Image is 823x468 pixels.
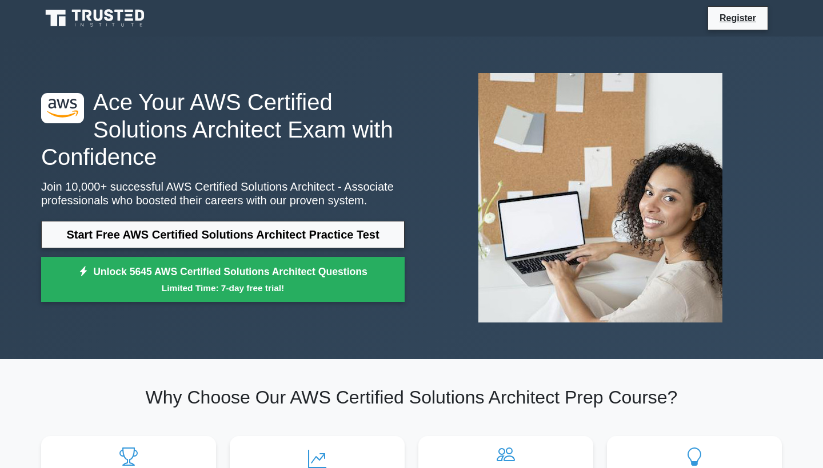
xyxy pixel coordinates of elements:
a: Unlock 5645 AWS Certified Solutions Architect QuestionsLimited Time: 7-day free trial! [41,257,405,302]
p: Join 10,000+ successful AWS Certified Solutions Architect - Associate professionals who boosted t... [41,180,405,207]
a: Start Free AWS Certified Solutions Architect Practice Test [41,221,405,248]
small: Limited Time: 7-day free trial! [55,281,390,294]
h2: Why Choose Our AWS Certified Solutions Architect Prep Course? [41,386,782,408]
h1: Ace Your AWS Certified Solutions Architect Exam with Confidence [41,88,405,171]
a: Register [713,11,763,25]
